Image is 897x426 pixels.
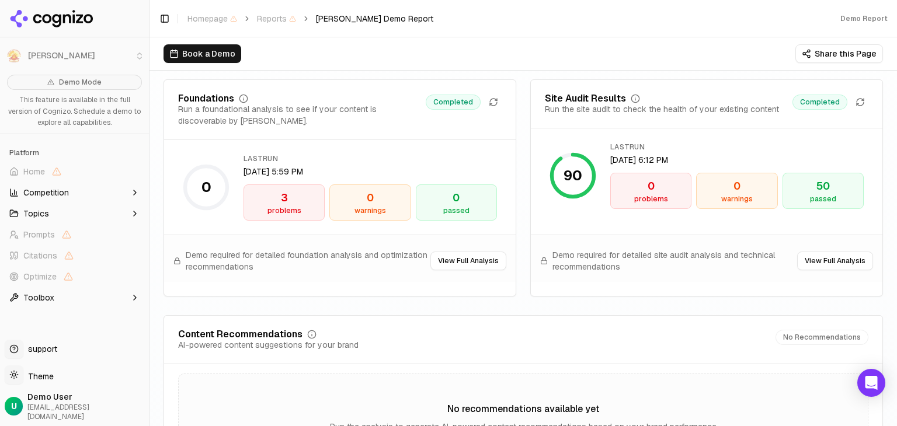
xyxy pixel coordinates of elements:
[249,190,319,206] div: 3
[335,206,405,215] div: warnings
[5,288,144,307] button: Toolbox
[610,142,864,152] div: lastRun
[792,95,847,110] span: Completed
[23,292,54,303] span: Toolbox
[857,369,885,397] div: Open Intercom Messenger
[795,44,883,63] button: Share this Page
[201,178,211,197] div: 0
[701,194,772,204] div: warnings
[776,330,868,345] span: No Recommendations
[23,343,57,355] span: support
[23,166,45,177] span: Home
[564,166,582,185] div: 90
[797,252,873,270] button: View Full Analysis
[421,190,492,206] div: 0
[5,183,144,202] button: Competition
[610,154,864,166] div: [DATE] 6:12 PM
[23,371,54,382] span: Theme
[316,13,433,25] span: [PERSON_NAME] Demo Report
[5,144,144,162] div: Platform
[616,178,686,194] div: 0
[23,250,57,261] span: Citations
[27,403,144,421] span: [EMAIL_ADDRESS][DOMAIN_NAME]
[186,249,430,273] span: Demo required for detailed foundation analysis and optimization recommendations
[840,14,888,23] div: Demo Report
[244,166,497,177] div: [DATE] 5:59 PM
[187,13,433,25] nav: breadcrumb
[426,95,481,110] span: Completed
[179,402,868,416] div: No recommendations available yet
[23,208,49,219] span: Topics
[616,194,686,204] div: problems
[23,229,55,240] span: Prompts
[244,154,497,163] div: lastRun
[552,249,797,273] span: Demo required for detailed site audit analysis and technical recommendations
[788,178,858,194] div: 50
[545,103,779,115] div: Run the site audit to check the health of your existing content
[7,95,142,129] p: This feature is available in the full version of Cognizo. Schedule a demo to explore all capabili...
[545,94,626,103] div: Site Audit Results
[178,94,234,103] div: Foundations
[164,44,241,63] button: Book a Demo
[178,103,426,127] div: Run a foundational analysis to see if your content is discoverable by [PERSON_NAME].
[335,190,405,206] div: 0
[421,206,492,215] div: passed
[701,178,772,194] div: 0
[11,400,17,412] span: U
[178,330,303,339] div: Content Recommendations
[23,187,69,198] span: Competition
[249,206,319,215] div: problems
[5,204,144,223] button: Topics
[23,271,57,282] span: Optimize
[59,78,102,87] span: Demo Mode
[187,13,237,25] span: Homepage
[178,339,359,351] div: AI-powered content suggestions for your brand
[788,194,858,204] div: passed
[430,252,506,270] button: View Full Analysis
[257,13,296,25] span: Reports
[27,391,144,403] span: Demo User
